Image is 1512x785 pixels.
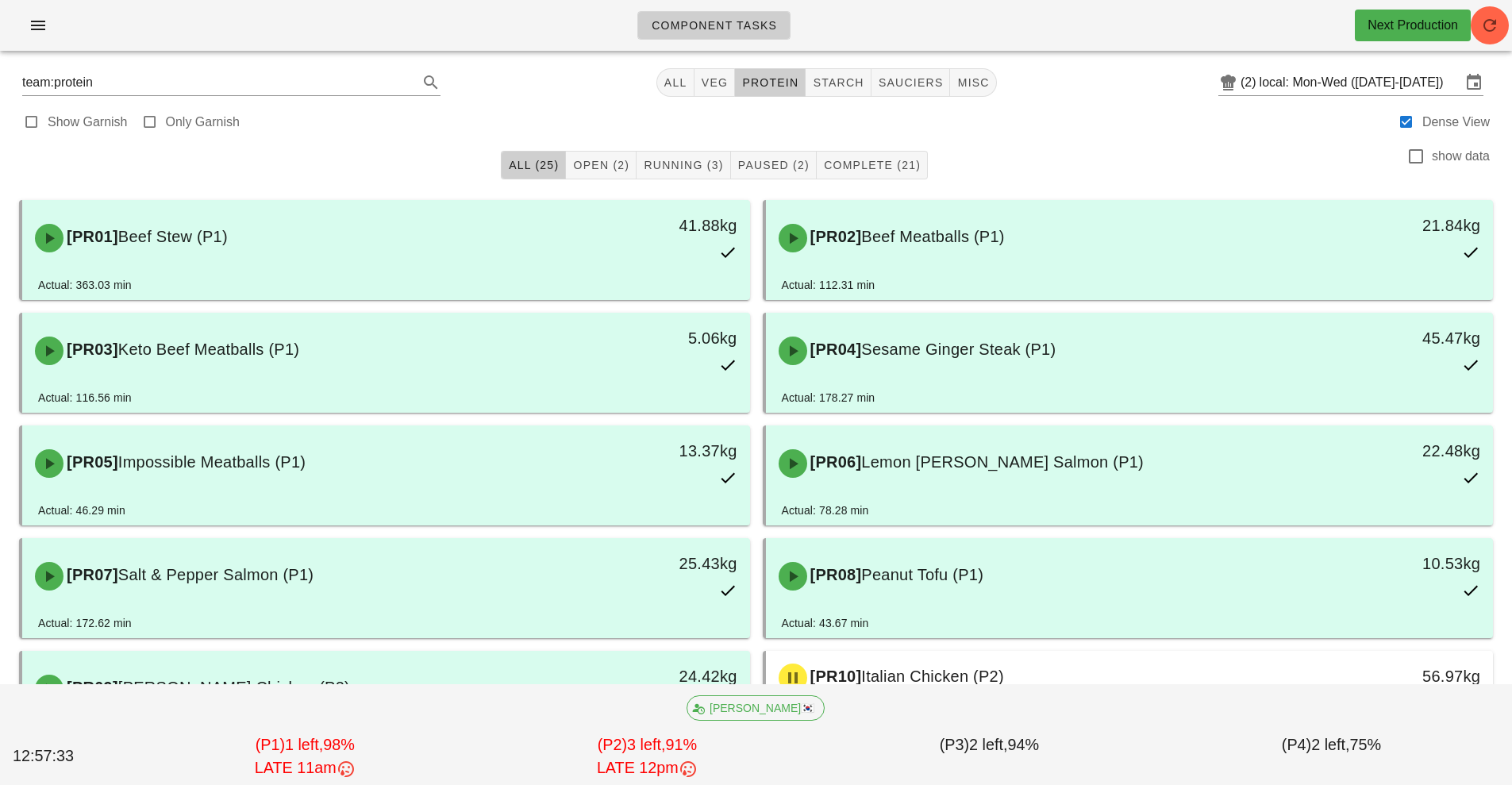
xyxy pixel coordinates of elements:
[861,566,983,583] span: Peanut Tofu (P1)
[38,502,125,519] div: Actual: 46.29 min
[812,76,864,89] span: starch
[134,730,476,783] div: (P1) 98%
[807,566,862,583] span: [PR08]
[782,502,869,519] div: Actual: 78.28 min
[63,228,118,245] span: [PR01]
[697,696,814,720] span: [PERSON_NAME]🇰🇷
[817,151,928,179] button: Complete (21)
[48,114,128,130] label: Show Garnish
[806,68,871,97] button: starch
[1368,16,1458,35] div: Next Production
[637,11,791,40] a: Component Tasks
[735,68,806,97] button: protein
[694,68,736,97] button: veg
[969,736,1007,753] span: 2 left,
[575,325,737,351] div: 5.06kg
[63,453,118,471] span: [PR05]
[1311,736,1349,753] span: 2 left,
[566,151,637,179] button: Open (2)
[166,114,240,130] label: Only Garnish
[807,453,862,471] span: [PR06]
[637,151,730,179] button: Running (3)
[501,151,566,179] button: All (25)
[38,276,132,294] div: Actual: 363.03 min
[782,389,875,406] div: Actual: 178.27 min
[807,668,862,685] span: [PR10]
[1319,551,1480,576] div: 10.53kg
[818,730,1160,783] div: (P3) 94%
[38,614,132,632] div: Actual: 172.62 min
[1319,438,1480,464] div: 22.48kg
[731,151,817,179] button: Paused (2)
[63,566,118,583] span: [PR07]
[575,664,737,689] div: 24.42kg
[1432,148,1490,164] label: show data
[1319,664,1480,689] div: 56.97kg
[1319,325,1480,351] div: 45.47kg
[575,438,737,464] div: 13.37kg
[1422,114,1490,130] label: Dense View
[823,159,921,171] span: Complete (21)
[861,453,1144,471] span: Lemon [PERSON_NAME] Salmon (P1)
[807,341,862,358] span: [PR04]
[479,756,815,780] div: LATE 12pm
[1160,730,1502,783] div: (P4) 75%
[575,551,737,576] div: 25.43kg
[572,159,629,171] span: Open (2)
[476,730,818,783] div: (P2) 91%
[118,228,228,245] span: Beef Stew (P1)
[63,679,118,696] span: [PR09]
[118,341,299,358] span: Keto Beef Meatballs (P1)
[737,159,810,171] span: Paused (2)
[643,159,723,171] span: Running (3)
[1319,213,1480,238] div: 21.84kg
[741,76,798,89] span: protein
[701,76,729,89] span: veg
[950,68,996,97] button: misc
[508,159,559,171] span: All (25)
[956,76,989,89] span: misc
[861,228,1004,245] span: Beef Meatballs (P1)
[1241,75,1260,90] div: (2)
[627,736,665,753] span: 3 left,
[137,756,473,780] div: LATE 11am
[118,679,350,696] span: [PERSON_NAME] Chicken (P2)
[861,341,1056,358] span: Sesame Ginger Steak (P1)
[118,453,306,471] span: Impossible Meatballs (P1)
[63,341,118,358] span: [PR03]
[807,228,862,245] span: [PR02]
[871,68,951,97] button: sauciers
[575,213,737,238] div: 41.88kg
[10,741,134,772] div: 12:57:33
[38,389,132,406] div: Actual: 116.56 min
[782,276,875,294] div: Actual: 112.31 min
[651,19,777,32] span: Component Tasks
[878,76,944,89] span: sauciers
[656,68,694,97] button: All
[782,614,869,632] div: Actual: 43.67 min
[285,736,323,753] span: 1 left,
[664,76,687,89] span: All
[118,566,314,583] span: Salt & Pepper Salmon (P1)
[861,668,1004,685] span: Italian Chicken (P2)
